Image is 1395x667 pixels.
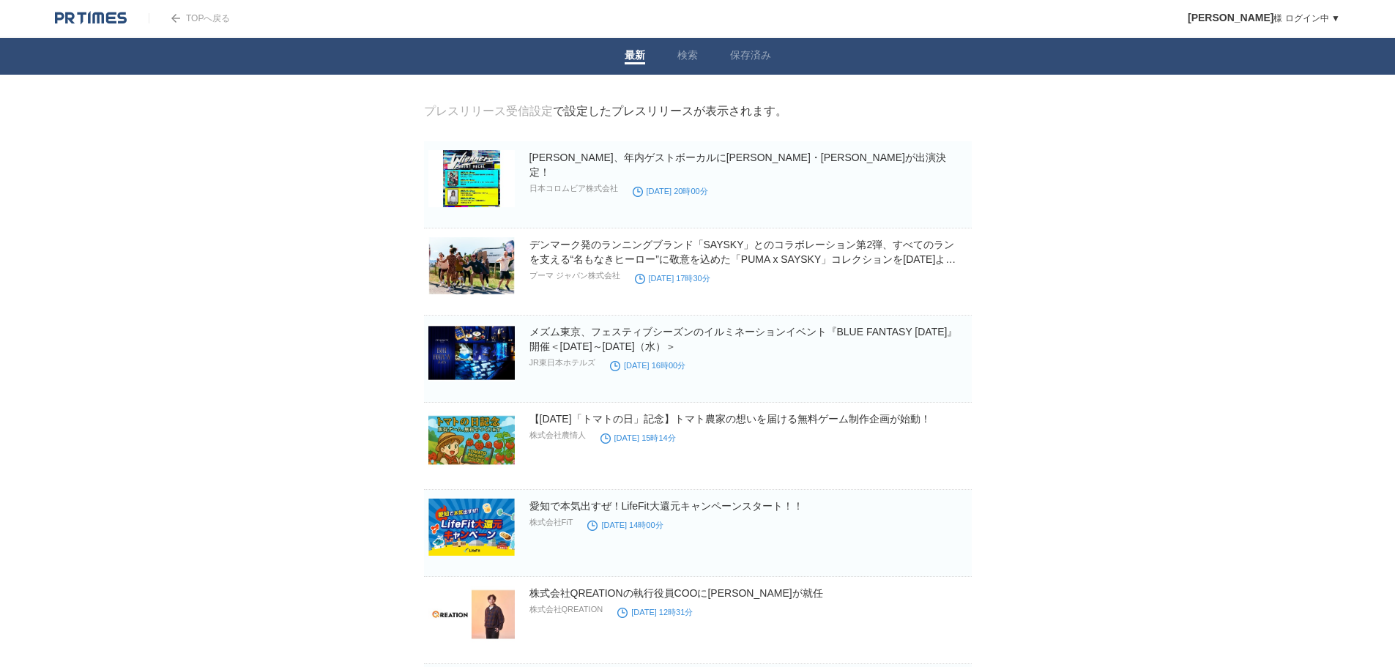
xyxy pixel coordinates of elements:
[529,413,931,425] a: 【[DATE]「トマトの日」記念】トマト農家の想いを届ける無料ゲーム制作企画が始動！
[529,357,595,368] p: JR東日本ホテルズ
[529,183,618,194] p: 日本コロムビア株式会社
[617,608,693,616] time: [DATE] 12時31分
[529,587,823,599] a: 株式会社QREATIONの執行役員COOに[PERSON_NAME]が就任
[529,517,573,528] p: 株式会社FiT
[529,500,803,512] a: 愛知で本気出すぜ！LifeFit大還元キャンペーンスタート！！
[55,11,127,26] img: logo.png
[428,586,515,643] img: 株式会社QREATIONの執行役員COOに小林崇人が就任
[730,49,771,64] a: 保存済み
[587,521,663,529] time: [DATE] 14時00分
[677,49,698,64] a: 検索
[529,239,956,280] a: デンマーク発のランニングブランド「SAYSKY」とのコラボレーション第2弾、すべてのランを支える“名もなきヒーロー”に敬意を込めた「PUMA x SAYSKY」コレクションを[DATE]より発売
[149,13,230,23] a: TOPへ戻る
[635,274,710,283] time: [DATE] 17時30分
[600,433,676,442] time: [DATE] 15時14分
[610,361,685,370] time: [DATE] 16時00分
[1188,12,1273,23] span: [PERSON_NAME]
[428,237,515,294] img: デンマーク発のランニングブランド「SAYSKY」とのコラボレーション第2弾、すべてのランを支える“名もなきヒーロー”に敬意を込めた「PUMA x SAYSKY」コレクションを10月24日（金）より発売
[633,187,708,195] time: [DATE] 20時00分
[529,152,946,178] a: [PERSON_NAME]、年内ゲストボーカルに[PERSON_NAME]・[PERSON_NAME]が出演決定！
[428,411,515,469] img: 【10月10日「トマトの日」記念】トマト農家の想いを届ける無料ゲーム制作企画が始動！
[428,150,515,207] img: Wienners、年内ゲストボーカルに藤咲彩音・眉村ちあきが出演決定！
[529,326,958,352] a: メズム東京、フェスティブシーズンのイルミネーションイベント『BLUE FANTASY [DATE]』開催＜[DATE]～[DATE]（水）＞
[424,105,553,117] a: プレスリリース受信設定
[529,270,620,281] p: プーマ ジャパン株式会社
[625,49,645,64] a: 最新
[428,499,515,556] img: 愛知で本気出すぜ！LifeFit大還元キャンペーンスタート！！
[529,604,603,615] p: 株式会社QREATION
[171,14,180,23] img: arrow.png
[424,104,787,119] div: で設定したプレスリリースが表示されます。
[529,430,586,441] p: 株式会社農情人
[428,324,515,381] img: メズム東京、フェスティブシーズンのイルミネーションイベント『BLUE FANTASY 2025』開催＜2025年12月1日(月)～2026年1月7日（水）＞
[1188,13,1340,23] a: [PERSON_NAME]様 ログイン中 ▼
